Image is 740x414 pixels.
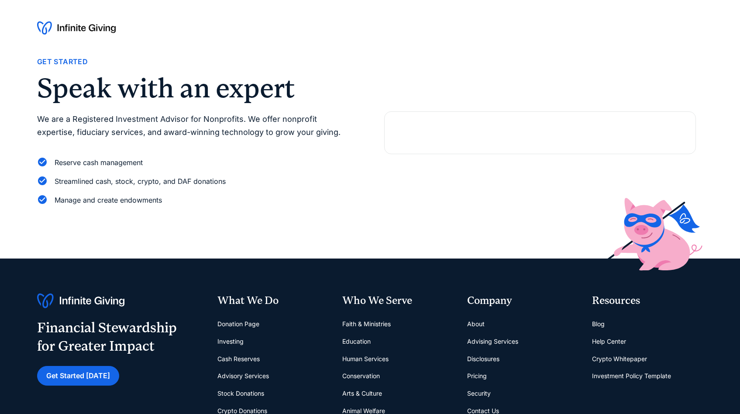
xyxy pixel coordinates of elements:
p: We are a Registered Investment Advisor for Nonprofits. We offer nonprofit expertise, fiduciary se... [37,113,349,139]
a: Blog [592,315,605,333]
a: Cash Reserves [217,350,260,368]
a: Education [342,333,371,350]
div: Resources [592,293,703,308]
a: Investing [217,333,244,350]
a: Crypto Whitepaper [592,350,647,368]
a: Stock Donations [217,385,264,402]
a: Investment Policy Template [592,367,671,385]
div: Reserve cash management [55,157,143,169]
a: Donation Page [217,315,259,333]
div: Financial Stewardship for Greater Impact [37,319,177,355]
div: Streamlined cash, stock, crypto, and DAF donations [55,176,226,187]
a: Get Started [DATE] [37,366,119,386]
a: Faith & Ministries [342,315,391,333]
div: Company [467,293,578,308]
a: Disclosures [467,350,499,368]
a: Advisory Services [217,367,269,385]
a: About [467,315,485,333]
div: Manage and create endowments [55,194,162,206]
div: Get Started [37,56,88,68]
a: Arts & Culture [342,385,382,402]
h2: Speak with an expert [37,75,349,102]
a: Human Services [342,350,389,368]
a: Pricing [467,367,487,385]
a: Advising Services [467,333,518,350]
a: Conservation [342,367,380,385]
a: Help Center [592,333,626,350]
a: Security [467,385,491,402]
div: What We Do [217,293,328,308]
div: Who We Serve [342,293,453,308]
